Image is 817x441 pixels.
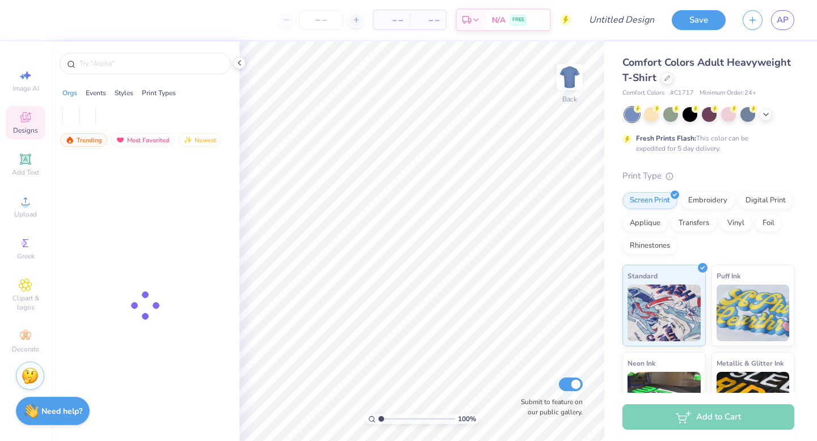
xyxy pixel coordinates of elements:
[492,14,506,26] span: N/A
[628,372,701,429] img: Neon Ink
[515,397,583,417] label: Submit to feature on our public gallery.
[717,270,740,282] span: Puff Ink
[720,215,752,232] div: Vinyl
[636,133,776,154] div: This color can be expedited for 5 day delivery.
[65,136,74,144] img: trending.gif
[622,215,668,232] div: Applique
[755,215,782,232] div: Foil
[512,16,524,24] span: FREE
[622,88,664,98] span: Comfort Colors
[13,126,38,135] span: Designs
[17,252,35,261] span: Greek
[458,414,476,424] span: 100 %
[622,192,677,209] div: Screen Print
[628,270,658,282] span: Standard
[299,10,343,30] input: – –
[178,133,221,147] div: Newest
[14,210,37,219] span: Upload
[142,88,176,98] div: Print Types
[116,136,125,144] img: most_fav.gif
[628,285,701,341] img: Standard
[60,133,107,147] div: Trending
[622,56,791,84] span: Comfort Colors Adult Heavyweight T-Shirt
[738,192,793,209] div: Digital Print
[717,357,784,369] span: Metallic & Glitter Ink
[671,215,717,232] div: Transfers
[670,88,694,98] span: # C1717
[771,10,794,30] a: AP
[672,10,726,30] button: Save
[78,58,224,69] input: Try "Alpha"
[580,9,663,31] input: Untitled Design
[41,406,82,417] strong: Need help?
[62,88,77,98] div: Orgs
[777,14,789,27] span: AP
[380,14,403,26] span: – –
[12,345,39,354] span: Decorate
[636,134,696,143] strong: Fresh Prints Flash:
[416,14,439,26] span: – –
[111,133,175,147] div: Most Favorited
[681,192,735,209] div: Embroidery
[183,136,192,144] img: Newest.gif
[622,169,794,183] div: Print Type
[562,94,577,104] div: Back
[717,285,790,341] img: Puff Ink
[700,88,756,98] span: Minimum Order: 24 +
[86,88,106,98] div: Events
[622,238,677,255] div: Rhinestones
[558,66,581,88] img: Back
[12,168,39,177] span: Add Text
[115,88,133,98] div: Styles
[6,294,45,312] span: Clipart & logos
[628,357,655,369] span: Neon Ink
[12,84,39,93] span: Image AI
[717,372,790,429] img: Metallic & Glitter Ink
